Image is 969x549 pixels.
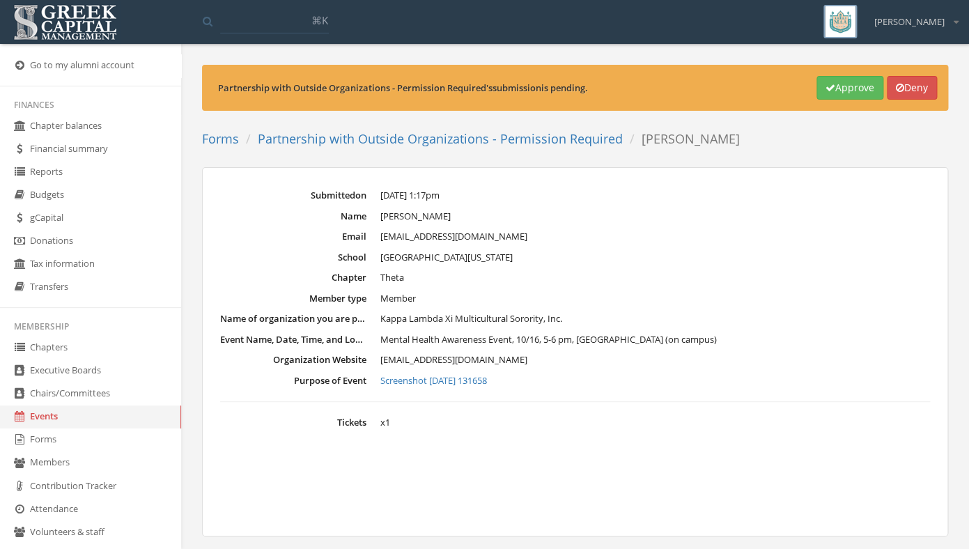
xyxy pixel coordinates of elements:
a: Forms [202,130,239,147]
a: Partnership with Outside Organizations - Permission Required [258,130,623,147]
dd: [PERSON_NAME] [380,210,930,224]
dd: [EMAIL_ADDRESS][DOMAIN_NAME] [380,230,930,244]
dd: Member [380,292,930,306]
span: Kappa Lambda Xi Multicultural Sorority, Inc. [380,312,562,325]
li: [PERSON_NAME] [623,130,740,148]
div: [PERSON_NAME] [865,5,959,29]
dt: Organization Website [220,353,366,366]
span: [DATE] 1:17pm [380,189,440,201]
dt: Tickets [220,416,366,429]
button: Approve [816,76,883,100]
button: Deny [887,76,937,100]
dd: Theta [380,271,930,285]
dt: Email [220,230,366,243]
dd: [GEOGRAPHIC_DATA][US_STATE] [380,251,930,265]
dt: Member type [220,292,366,305]
dt: Submitted on [220,189,366,202]
dd: x 1 [380,416,930,430]
dt: School [220,251,366,264]
span: ⌘K [311,13,328,27]
span: Mental Health Awareness Event, 10/16, 5-6 pm, [GEOGRAPHIC_DATA] (on campus) [380,333,717,346]
dt: Name of organization you are partnering with? [220,312,366,325]
a: Screenshot [DATE] 131658 [380,374,930,388]
dt: Chapter [220,271,366,284]
span: [PERSON_NAME] [874,15,945,29]
dt: Purpose of Event [220,374,366,387]
dt: Event Name, Date, Time, and Location [220,333,366,346]
dt: Name [220,210,366,223]
div: Partnership with Outside Organizations - Permission Required 's submission is pending. [218,82,817,95]
span: [EMAIL_ADDRESS][DOMAIN_NAME] [380,353,527,366]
